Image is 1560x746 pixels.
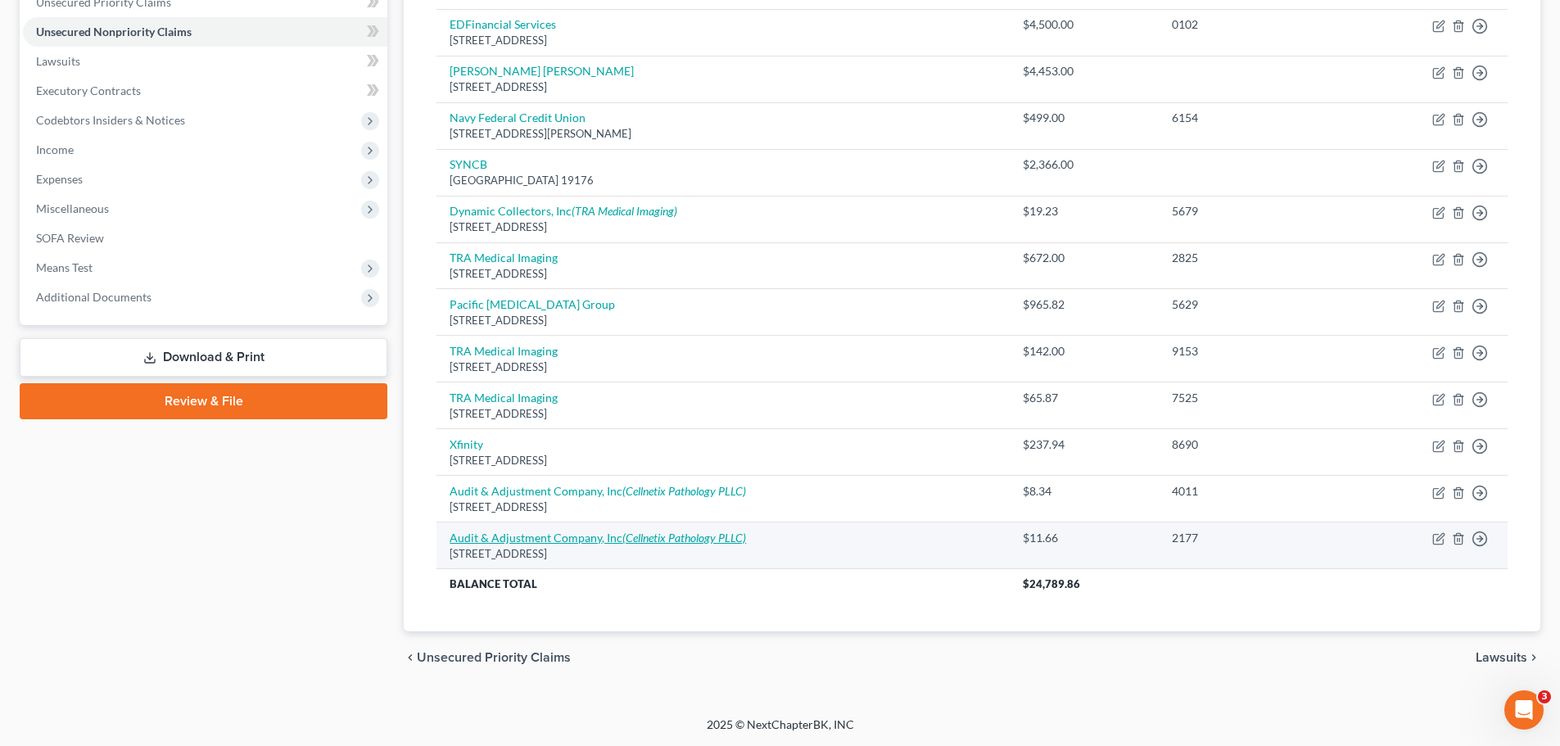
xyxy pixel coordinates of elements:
div: [STREET_ADDRESS][PERSON_NAME] [450,126,997,142]
div: $965.82 [1023,296,1145,313]
div: [GEOGRAPHIC_DATA] 19176 [450,173,997,188]
button: chevron_left Unsecured Priority Claims [404,651,571,664]
div: $4,453.00 [1023,63,1145,79]
span: Additional Documents [36,290,151,304]
span: Codebtors Insiders & Notices [36,113,185,127]
div: [STREET_ADDRESS] [450,500,997,515]
div: [STREET_ADDRESS] [450,406,997,422]
a: EDFinancial Services [450,17,556,31]
i: (Cellnetix Pathology PLLC) [622,484,746,498]
span: SOFA Review [36,231,104,245]
span: Lawsuits [36,54,80,68]
div: $65.87 [1023,390,1145,406]
a: SOFA Review [23,224,387,253]
a: TRA Medical Imaging [450,251,558,264]
div: 8690 [1172,436,1338,453]
span: Unsecured Priority Claims [417,651,571,664]
div: 9153 [1172,343,1338,359]
a: Pacific [MEDICAL_DATA] Group [450,297,615,311]
i: chevron_right [1527,651,1540,664]
div: [STREET_ADDRESS] [450,79,997,95]
div: [STREET_ADDRESS] [450,546,997,562]
a: TRA Medical Imaging [450,344,558,358]
div: $19.23 [1023,203,1145,219]
div: 2025 © NextChapterBK, INC [314,717,1247,746]
span: Expenses [36,172,83,186]
div: [STREET_ADDRESS] [450,359,997,375]
a: Lawsuits [23,47,387,76]
div: 5679 [1172,203,1338,219]
a: Dynamic Collectors, Inc(TRA Medical Imaging) [450,204,677,218]
i: chevron_left [404,651,417,664]
a: Xfinity [450,437,483,451]
iframe: Intercom live chat [1504,690,1544,730]
div: 2825 [1172,250,1338,266]
span: $24,789.86 [1023,577,1080,590]
div: 2177 [1172,530,1338,546]
a: Navy Federal Credit Union [450,111,586,124]
div: $142.00 [1023,343,1145,359]
div: 7525 [1172,390,1338,406]
a: Review & File [20,383,387,419]
div: [STREET_ADDRESS] [450,219,997,235]
div: $237.94 [1023,436,1145,453]
button: Lawsuits chevron_right [1476,651,1540,664]
div: [STREET_ADDRESS] [450,453,997,468]
a: [PERSON_NAME] [PERSON_NAME] [450,64,634,78]
span: Lawsuits [1476,651,1527,664]
div: $2,366.00 [1023,156,1145,173]
div: [STREET_ADDRESS] [450,313,997,328]
th: Balance Total [436,569,1010,599]
div: $8.34 [1023,483,1145,500]
span: Executory Contracts [36,84,141,97]
div: $499.00 [1023,110,1145,126]
a: SYNCB [450,157,487,171]
div: [STREET_ADDRESS] [450,33,997,48]
i: (TRA Medical Imaging) [572,204,677,218]
div: [STREET_ADDRESS] [450,266,997,282]
div: $4,500.00 [1023,16,1145,33]
span: Means Test [36,260,93,274]
a: Download & Print [20,338,387,377]
i: (Cellnetix Pathology PLLC) [622,531,746,545]
a: Audit & Adjustment Company, Inc(Cellnetix Pathology PLLC) [450,531,746,545]
a: Executory Contracts [23,76,387,106]
span: 3 [1538,690,1551,703]
div: $11.66 [1023,530,1145,546]
div: 5629 [1172,296,1338,313]
span: Income [36,142,74,156]
div: 6154 [1172,110,1338,126]
span: Unsecured Nonpriority Claims [36,25,192,38]
div: 4011 [1172,483,1338,500]
a: Audit & Adjustment Company, Inc(Cellnetix Pathology PLLC) [450,484,746,498]
div: 0102 [1172,16,1338,33]
a: TRA Medical Imaging [450,391,558,405]
div: $672.00 [1023,250,1145,266]
a: Unsecured Nonpriority Claims [23,17,387,47]
span: Miscellaneous [36,201,109,215]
